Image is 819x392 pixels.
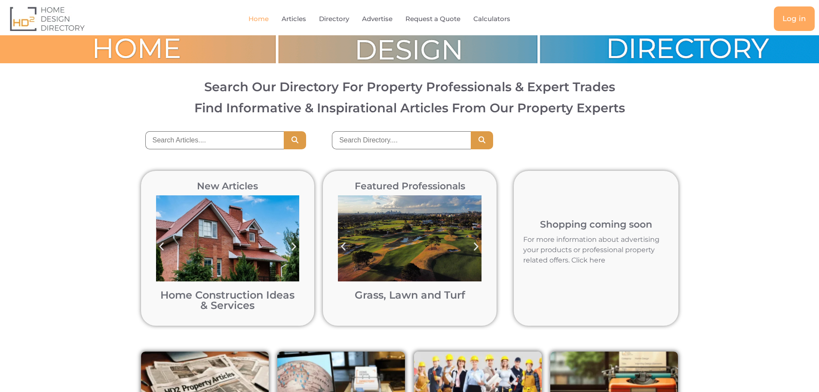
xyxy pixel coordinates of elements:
[355,289,465,301] a: Grass, Lawn and Turf
[284,237,304,256] div: Next
[405,9,460,29] a: Request a Quote
[782,15,806,22] span: Log in
[166,9,612,29] nav: Menu
[334,182,486,191] h2: Featured Professionals
[152,237,171,256] div: Previous
[518,220,674,229] h2: Shopping coming soon
[152,182,304,191] h2: New Articles
[466,237,486,256] div: Next
[284,131,306,149] button: Search
[319,9,349,29] a: Directory
[17,102,803,114] h3: Find Informative & Inspirational Articles From Our Property Experts
[282,9,306,29] a: Articles
[523,235,669,265] p: For more information about advertising your products or professional property related offers. Cli...
[332,131,471,149] input: Search Directory....
[362,9,393,29] a: Advertise
[160,289,294,312] a: Home Construction Ideas & Services
[338,195,482,281] img: Bonnie Doon Golf Club in Sydney post turf pigment
[248,9,269,29] a: Home
[473,9,510,29] a: Calculators
[145,131,284,149] input: Search Articles....
[471,131,493,149] button: Search
[334,237,353,256] div: Previous
[774,6,815,31] a: Log in
[17,80,803,93] h2: Search Our Directory For Property Professionals & Expert Trades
